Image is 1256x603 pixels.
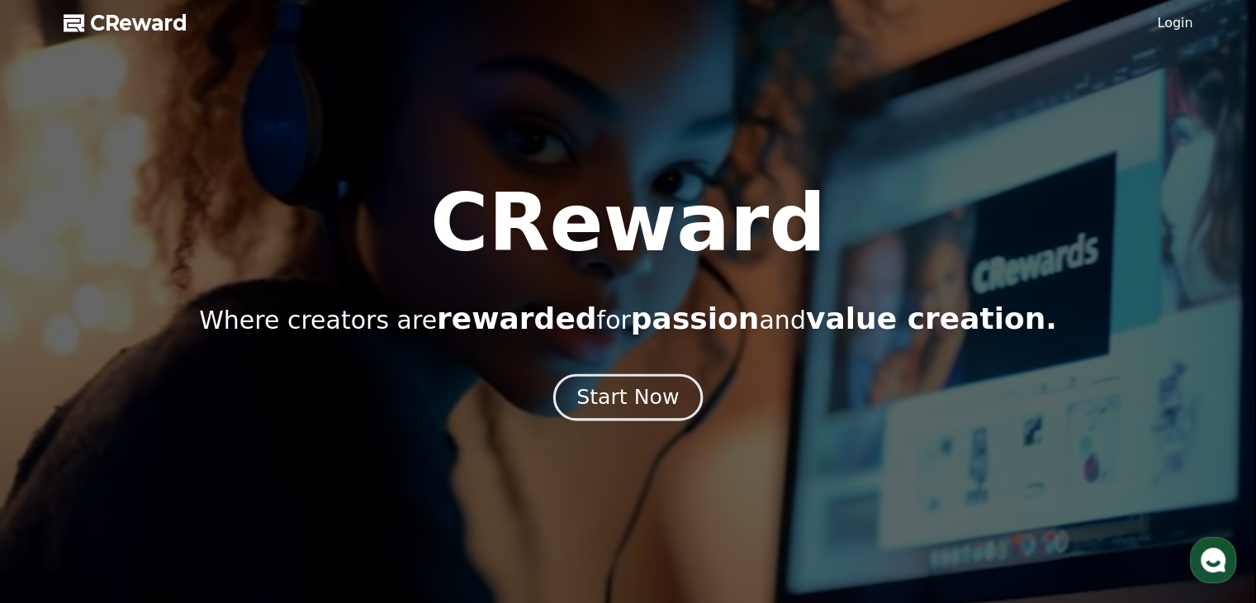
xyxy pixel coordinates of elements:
span: value creation. [806,301,1057,335]
a: Start Now [557,392,699,407]
a: Home [5,466,109,507]
a: Login [1157,13,1192,33]
div: Start Now [576,383,679,411]
span: Messages [137,491,186,505]
span: CReward [90,10,187,36]
h1: CReward [430,183,826,263]
button: Start Now [553,374,703,421]
span: Home [42,491,71,504]
p: Where creators are for and [199,302,1057,335]
a: Messages [109,466,213,507]
a: CReward [64,10,187,36]
span: Settings [244,491,285,504]
span: rewarded [437,301,596,335]
a: Settings [213,466,317,507]
span: passion [631,301,760,335]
